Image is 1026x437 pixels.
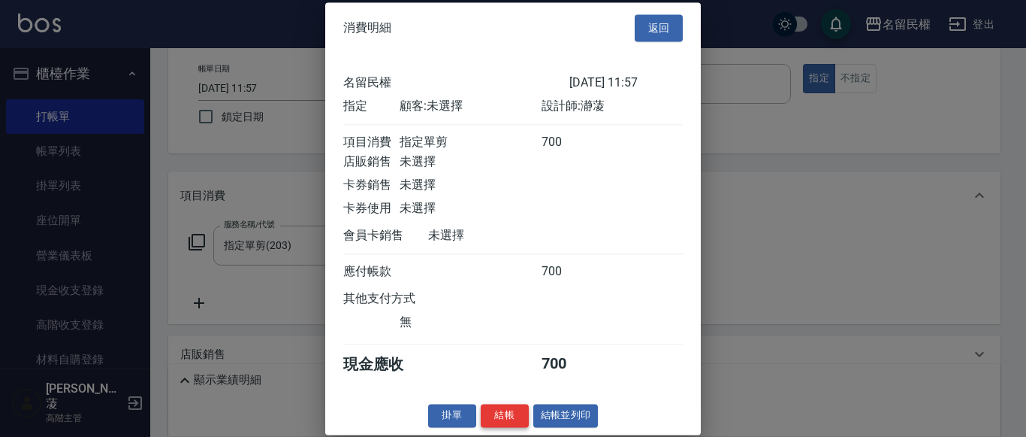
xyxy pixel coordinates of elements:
button: 掛單 [428,404,476,427]
div: 名留民權 [343,75,569,91]
div: 現金應收 [343,354,428,375]
div: 指定 [343,99,400,114]
div: 卡券銷售 [343,178,400,193]
div: 應付帳款 [343,264,400,280]
div: 未選擇 [400,201,541,217]
div: 其他支付方式 [343,291,457,307]
button: 結帳並列印 [533,404,599,427]
div: 設計師: 瀞蓤 [542,99,683,114]
button: 返回 [635,14,683,42]
div: 無 [400,314,541,330]
div: 700 [542,264,598,280]
div: 700 [542,354,598,375]
div: [DATE] 11:57 [569,75,683,91]
button: 結帳 [481,404,529,427]
div: 未選擇 [428,228,569,244]
div: 未選擇 [400,178,541,193]
div: 顧客: 未選擇 [400,99,541,114]
div: 卡券使用 [343,201,400,217]
div: 700 [542,135,598,150]
div: 店販銷售 [343,154,400,170]
span: 消費明細 [343,20,391,35]
div: 項目消費 [343,135,400,150]
div: 未選擇 [400,154,541,170]
div: 指定單剪 [400,135,541,150]
div: 會員卡銷售 [343,228,428,244]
